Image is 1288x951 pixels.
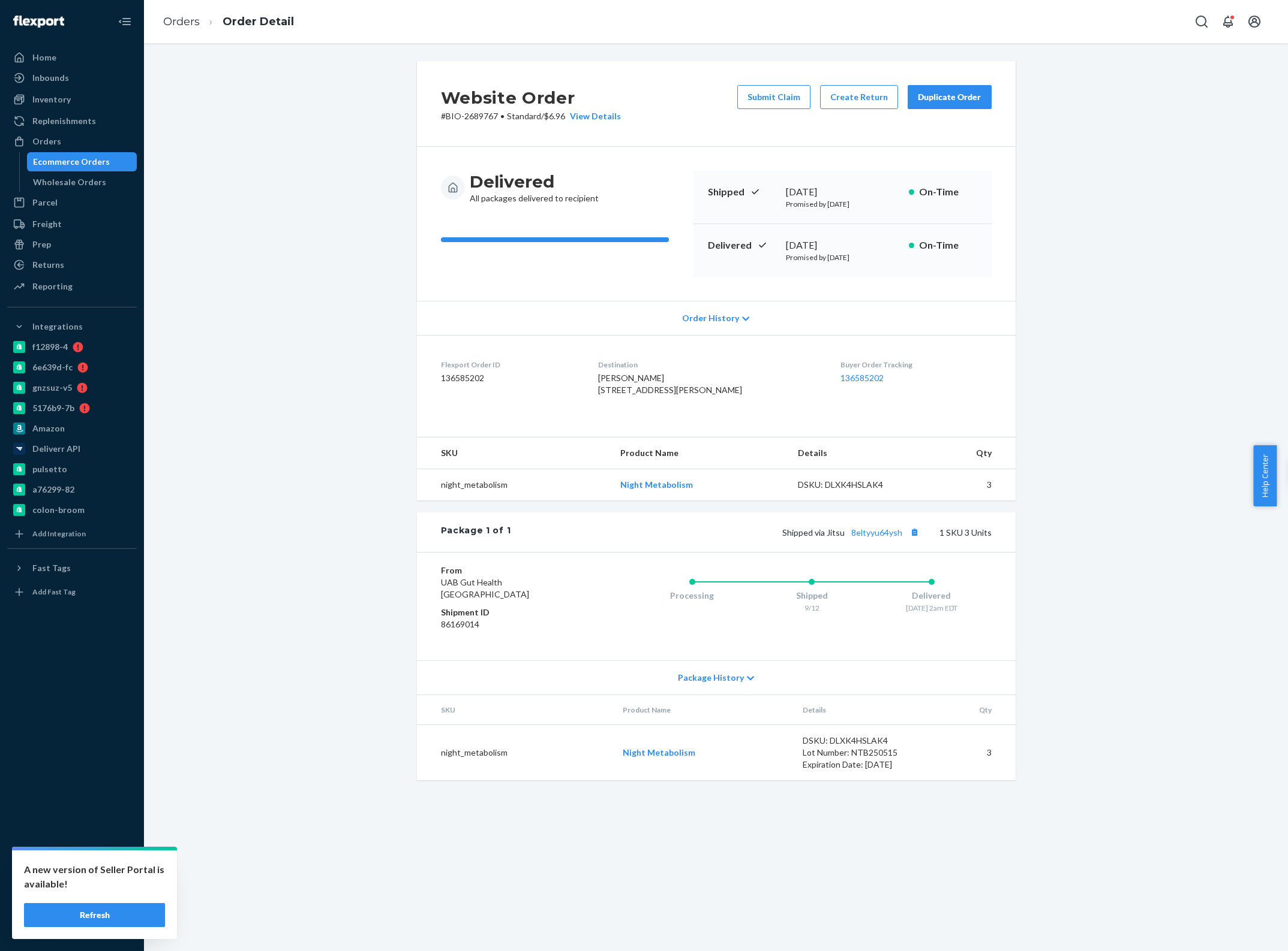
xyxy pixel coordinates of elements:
[851,527,902,538] a: 8eltyyu64ysh
[7,378,137,397] a: gnzsuz-v5
[27,152,137,171] a: Ecommerce Orders
[793,695,925,725] th: Details
[7,480,137,499] a: a76299-82
[441,372,580,384] dd: 136585202
[33,156,110,168] div: Ecommerce Orders
[32,361,73,373] div: 6e639d-fc
[417,725,613,781] td: night_metabolism
[32,218,62,230] div: Freight
[7,68,137,87] a: Inbounds
[7,235,137,254] a: Prep
[752,590,872,602] div: Shipped
[623,747,695,757] a: Night Metabolism
[7,317,137,336] button: Integrations
[798,479,911,491] div: DSKU: DLXK4HSLAK4
[32,238,51,250] div: Prep
[840,373,884,383] a: 136585202
[7,419,137,438] a: Amazon
[752,603,872,613] div: 9/12
[786,185,899,199] div: [DATE]
[598,373,742,395] span: [PERSON_NAME] [STREET_ADDRESS][PERSON_NAME]
[32,484,74,496] div: a76299-82
[708,185,776,199] p: Shipped
[32,135,61,147] div: Orders
[32,52,56,64] div: Home
[33,176,106,188] div: Wholesale Orders
[620,479,693,490] a: Night Metabolism
[7,111,137,131] a: Replenishments
[441,524,511,540] div: Package 1 of 1
[32,587,76,597] div: Add Fast Tag
[7,917,137,937] button: Give Feedback
[786,238,899,252] div: [DATE]
[113,10,137,34] button: Close Navigation
[803,735,915,747] div: DSKU: DLXK4HSLAK4
[24,903,165,927] button: Refresh
[24,862,165,891] p: A new version of Seller Portal is available!
[737,85,810,109] button: Submit Claim
[32,529,86,539] div: Add Integration
[32,402,74,414] div: 5176b9-7b
[417,695,613,725] th: SKU
[1216,10,1240,34] button: Open notifications
[7,337,137,357] a: f12898-4
[32,280,73,292] div: Reporting
[7,215,137,234] a: Freight
[441,85,621,110] h2: Website Order
[32,197,58,209] div: Parcel
[788,437,920,469] th: Details
[872,590,992,602] div: Delivered
[7,877,137,896] a: Talk to Support
[13,16,64,28] img: Flexport logo
[500,111,505,121] span: •
[919,238,977,252] p: On-Time
[786,252,899,262] p: Promised by [DATE]
[417,437,611,469] th: SKU
[598,360,821,370] dt: Destination
[7,500,137,520] a: colon-broom
[32,72,69,84] div: Inbounds
[7,439,137,458] a: Deliverr API
[7,558,137,578] button: Fast Tags
[32,321,83,333] div: Integrations
[32,562,71,574] div: Fast Tags
[507,111,541,121] span: Standard
[782,527,923,538] span: Shipped via Jitsu
[840,360,992,370] dt: Buyer Order Tracking
[32,382,72,394] div: gnzsuz-v5
[7,524,137,544] a: Add Integration
[632,590,752,602] div: Processing
[32,93,71,105] div: Inventory
[154,4,304,40] ol: breadcrumbs
[7,582,137,602] a: Add Fast Tag
[7,193,137,212] a: Parcel
[907,524,923,540] button: Copy tracking number
[708,238,776,252] p: Delivered
[32,341,68,353] div: f12898-4
[1190,10,1214,34] button: Open Search Box
[27,173,137,192] a: Wholesale Orders
[820,85,898,109] button: Create Return
[7,132,137,151] a: Orders
[682,312,739,324] span: Order History
[7,398,137,418] a: 5176b9-7b
[441,606,584,618] dt: Shipment ID
[32,115,96,127] div: Replenishments
[7,48,137,67] a: Home
[678,672,744,684] span: Package History
[441,577,529,599] span: UAB Gut Health [GEOGRAPHIC_DATA]
[613,695,793,725] th: Product Name
[32,443,80,455] div: Deliverr API
[7,856,137,875] a: Settings
[7,358,137,377] a: 6e639d-fc
[1253,445,1277,506] button: Help Center
[803,747,915,759] div: Lot Number: NTB250515
[7,460,137,479] a: pulsetto
[919,185,977,199] p: On-Time
[786,199,899,209] p: Promised by [DATE]
[565,110,621,122] div: View Details
[163,15,200,28] a: Orders
[803,759,915,771] div: Expiration Date: [DATE]
[470,171,599,204] div: All packages delivered to recipient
